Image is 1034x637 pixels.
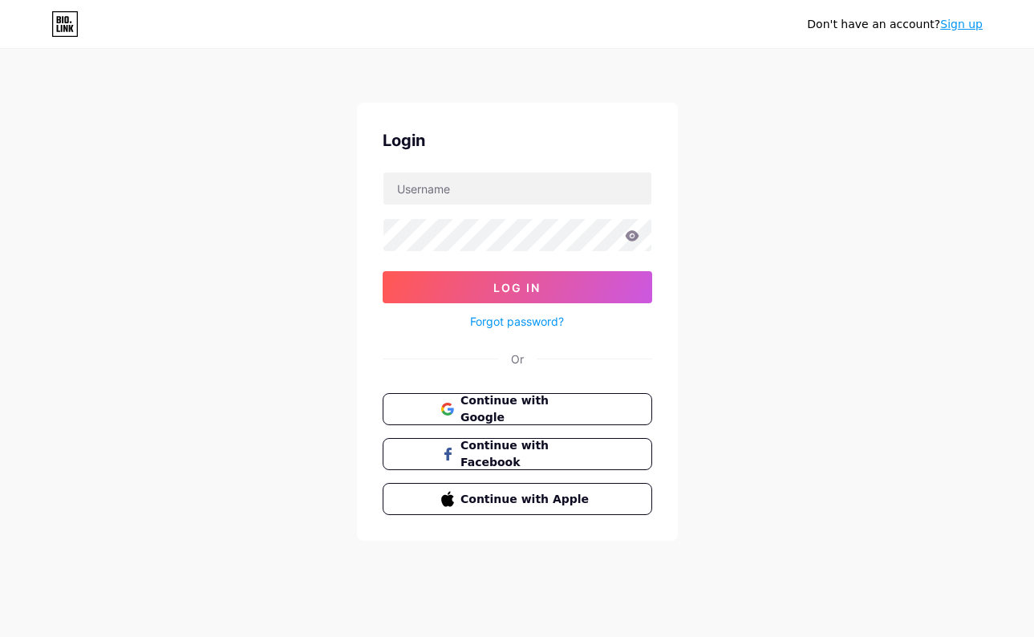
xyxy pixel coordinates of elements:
a: Forgot password? [470,313,564,330]
button: Log In [383,271,652,303]
a: Sign up [940,18,983,30]
div: Login [383,128,652,152]
span: Log In [493,281,541,294]
button: Continue with Facebook [383,438,652,470]
div: Or [511,351,524,367]
button: Continue with Apple [383,483,652,515]
span: Continue with Facebook [460,437,593,471]
span: Continue with Google [460,392,593,426]
span: Continue with Apple [460,491,593,508]
button: Continue with Google [383,393,652,425]
input: Username [383,172,651,205]
div: Don't have an account? [807,16,983,33]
